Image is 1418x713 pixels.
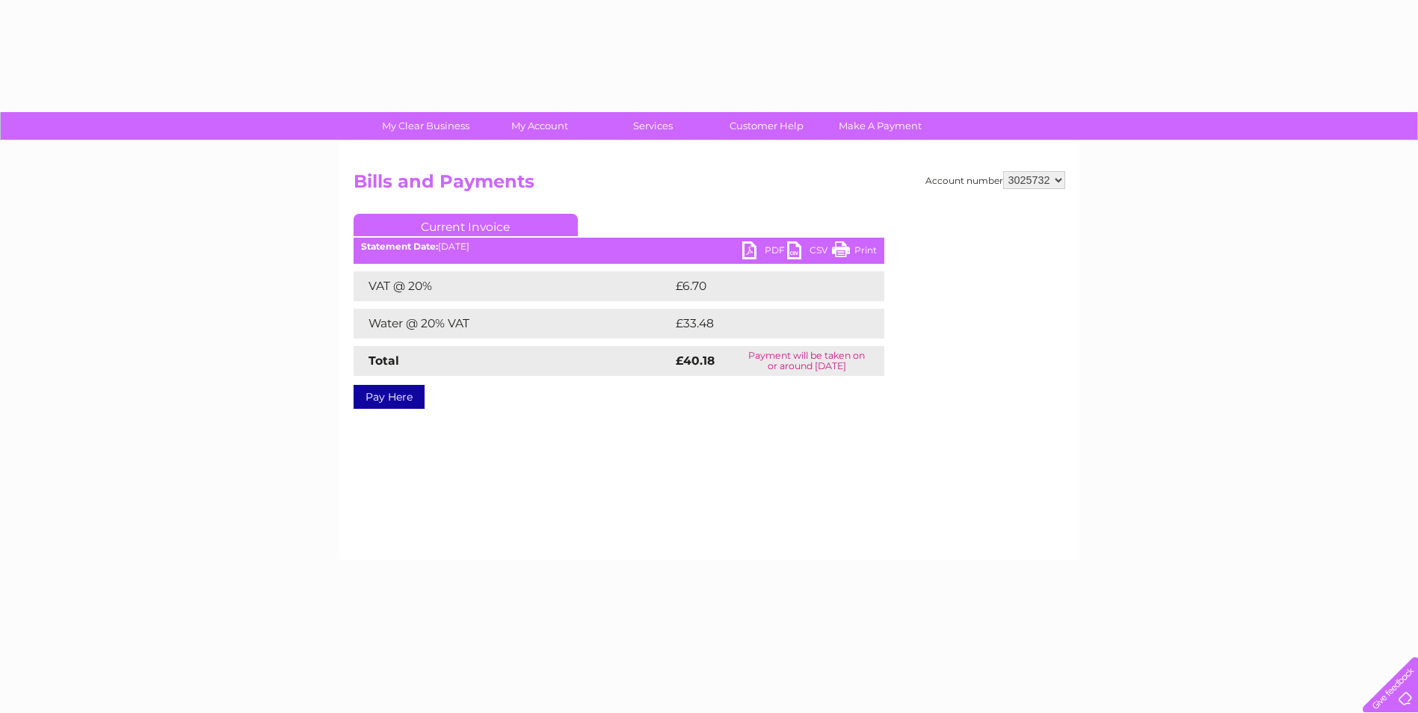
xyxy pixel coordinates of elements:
h2: Bills and Payments [354,171,1065,200]
a: Make A Payment [819,112,942,140]
a: Current Invoice [354,214,578,236]
strong: £40.18 [676,354,715,368]
b: Statement Date: [361,241,438,252]
td: Payment will be taken on or around [DATE] [730,346,884,376]
td: £33.48 [672,309,854,339]
div: Account number [925,171,1065,189]
td: £6.70 [672,271,849,301]
strong: Total [369,354,399,368]
a: My Clear Business [364,112,487,140]
div: [DATE] [354,241,884,252]
a: PDF [742,241,787,263]
a: Services [591,112,715,140]
a: Pay Here [354,385,425,409]
a: CSV [787,241,832,263]
td: VAT @ 20% [354,271,672,301]
a: My Account [478,112,601,140]
a: Print [832,241,877,263]
td: Water @ 20% VAT [354,309,672,339]
a: Customer Help [705,112,828,140]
